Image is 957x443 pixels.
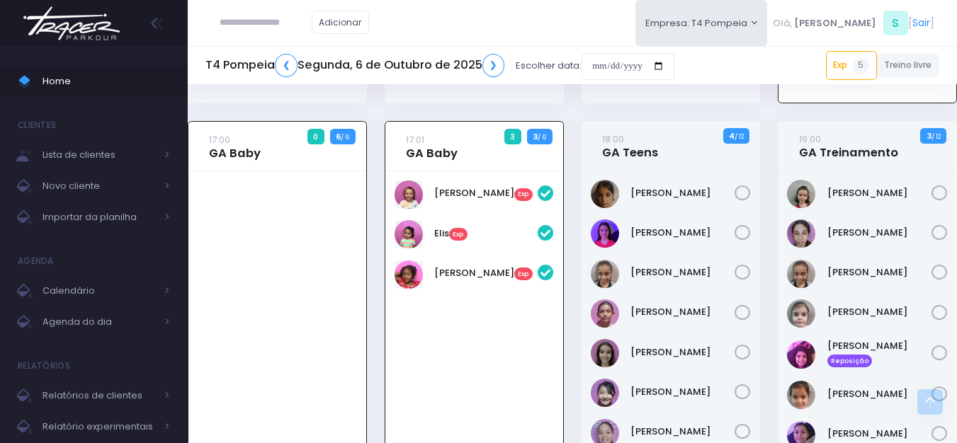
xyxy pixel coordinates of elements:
span: 5 [852,57,869,74]
img: Anita Feliciano de Carvalho [787,219,815,248]
img: Leticia Yui Kushiyama [591,379,619,407]
small: 19:00 [799,132,821,146]
img: Giovanna vilela [591,339,619,367]
span: Calendário [43,282,156,300]
small: 17:00 [209,133,230,146]
a: Exp5 [826,51,877,79]
span: Lista de clientes [43,146,156,164]
strong: 3 [533,131,538,142]
img: Beatriz Marques Ferreira [787,260,815,288]
h4: Clientes [18,111,56,139]
span: Relatórios de clientes [43,386,156,405]
span: Home [43,72,170,91]
a: [PERSON_NAME] [827,186,932,200]
span: Exp [514,188,533,201]
img: Athina Torres Kambourakis [591,219,619,248]
div: Escolher data: [205,50,674,82]
a: [PERSON_NAME] [630,186,735,200]
img: Catarina souza ramos de Oliveira [787,340,815,369]
small: / 12 [931,132,941,141]
a: [PERSON_NAME] [827,226,932,240]
a: [PERSON_NAME] [827,387,932,401]
a: 18:00GA Teens [602,132,658,160]
a: [PERSON_NAME] Reposição [827,339,932,367]
a: ❮ [275,54,298,77]
h4: Relatórios [18,352,70,380]
a: [PERSON_NAME] [630,345,735,359]
small: / 6 [538,133,546,142]
img: Ana carolina marucci [787,180,815,208]
a: Sair [912,16,930,30]
a: [PERSON_NAME] [827,305,932,319]
small: 18:00 [602,132,624,146]
span: S [883,11,908,35]
span: [PERSON_NAME] [794,16,876,30]
small: / 12 [735,132,744,141]
strong: 3 [927,130,931,142]
a: [PERSON_NAME]Exp [434,266,538,280]
strong: 4 [729,130,735,142]
span: Agenda do dia [43,313,156,331]
span: Importar da planilha [43,208,156,226]
h5: T4 Pompeia Segunda, 6 de Outubro de 2025 [205,54,504,77]
strong: 6 [336,131,341,142]
span: Exp [514,267,533,280]
span: 3 [504,129,521,144]
img: Elis [395,220,423,248]
a: [PERSON_NAME] [630,385,735,399]
a: ❯ [482,54,505,77]
a: ElisExp [434,226,538,241]
a: 19:00GA Treinamento [799,132,898,160]
a: [PERSON_NAME] [827,265,932,280]
div: [ ] [767,7,939,39]
a: [PERSON_NAME] [630,425,735,439]
span: 0 [307,129,324,144]
a: [PERSON_NAME] [827,427,932,441]
a: [PERSON_NAME] [630,226,735,240]
a: 17:00GA Baby [209,132,261,161]
img: Gabriela Marchina de souza Campos [591,299,619,328]
span: Olá, [773,16,792,30]
small: 17:01 [406,133,424,146]
a: Treino livre [877,54,940,77]
a: 17:01GA Baby [406,132,458,161]
a: [PERSON_NAME]Exp [434,186,538,200]
small: / 6 [341,133,349,142]
img: Beatriz Marques Ferreira [591,260,619,288]
img: Céu Araújo Almeida de Castro Souza [395,180,423,209]
a: Adicionar [312,11,370,34]
img: Ana Laura Nóbrega [591,180,619,208]
img: Cecília Aimi Shiozuka de Oliveira [787,381,815,409]
a: [PERSON_NAME] [630,305,735,319]
img: Zaya de Castro cavalheiro [395,260,423,289]
span: Exp [449,228,468,241]
h4: Agenda [18,247,54,275]
a: [PERSON_NAME] [630,265,735,280]
span: Reposição [827,355,873,367]
span: Relatório experimentais [43,418,156,436]
img: Brunna Mateus De Paulo Alves [787,299,815,328]
span: Novo cliente [43,177,156,195]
